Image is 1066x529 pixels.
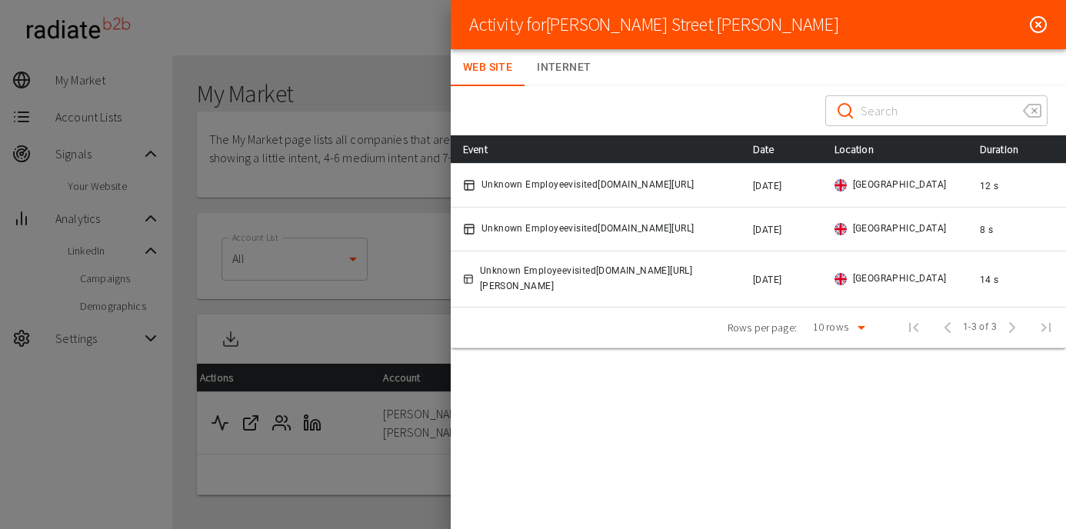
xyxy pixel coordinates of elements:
[980,140,1043,158] span: Duration
[834,273,847,285] img: gb
[753,140,799,158] span: Date
[895,309,932,346] span: First Page
[809,319,852,334] div: 10 rows
[980,140,1054,158] div: Duration
[834,140,955,158] div: Location
[834,179,847,191] img: gb
[853,221,947,237] span: [GEOGRAPHIC_DATA]
[834,223,847,235] img: gb
[963,320,997,335] span: 1-3 of 3
[463,140,728,158] div: Event
[932,312,963,343] span: Previous Page
[481,221,694,237] span: Unknown Employee visited [DOMAIN_NAME][URL]
[480,264,728,294] span: Unknown Employee visited [DOMAIN_NAME][URL][PERSON_NAME]
[803,316,871,338] div: 10 rows
[451,49,603,86] div: Account Tabs
[753,140,810,158] div: Date
[753,274,781,285] span: [DATE]
[861,89,1011,132] input: Search
[853,271,947,287] span: [GEOGRAPHIC_DATA]
[980,225,993,235] span: 8 s
[980,181,999,191] span: 12 s
[525,49,603,86] button: Internet
[980,274,999,285] span: 14 s
[853,178,947,193] span: [GEOGRAPHIC_DATA]
[481,178,694,193] span: Unknown Employee visited [DOMAIN_NAME][URL]
[451,49,525,86] button: Web Site
[836,101,854,120] svg: Search
[469,14,839,36] h2: Activity for [PERSON_NAME] Street [PERSON_NAME]
[728,320,797,335] p: Rows per page:
[463,140,512,158] span: Event
[753,181,781,191] span: [DATE]
[997,312,1028,343] span: Next Page
[1028,309,1064,346] span: Last Page
[834,140,898,158] span: Location
[753,225,781,235] span: [DATE]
